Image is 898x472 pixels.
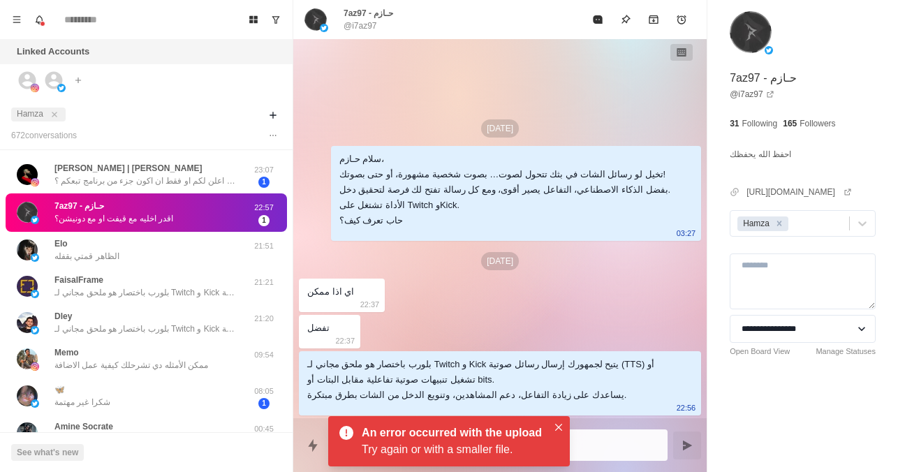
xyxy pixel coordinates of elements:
[54,237,68,250] p: Elo
[299,432,327,459] button: Quick replies
[360,297,380,312] p: 22:37
[70,72,87,89] button: Add account
[28,8,50,31] button: Notifications
[550,419,567,436] button: Close
[54,359,208,371] p: ممكن الأمثله دي تشرحلك كيفية عمل الاضافة
[31,399,39,408] img: picture
[668,6,695,34] button: Add reminder
[17,202,38,223] img: picture
[246,164,281,176] p: 23:07
[17,239,38,260] img: picture
[57,84,66,92] img: picture
[17,109,43,119] span: Hamza
[246,313,281,325] p: 21:20
[17,312,38,333] img: picture
[47,108,61,121] button: close
[31,178,39,186] img: picture
[54,250,119,263] p: الظاهر قمتي بقفله
[246,349,281,361] p: 09:54
[246,202,281,214] p: 22:57
[739,216,772,231] div: Hamza
[54,396,110,408] p: شكرا غير مهتمة
[307,284,354,300] div: اي اذا ممكن
[246,385,281,397] p: 08:05
[258,398,270,409] span: 1
[31,216,39,224] img: picture
[258,177,270,188] span: 1
[730,11,772,53] img: picture
[54,274,103,286] p: FaisalFrame
[246,276,281,288] p: 21:21
[246,423,281,435] p: 00:45
[344,20,377,32] p: @i7az97
[640,6,668,34] button: Archive
[31,253,39,262] img: picture
[362,441,547,458] div: Try again or with a smaller file.
[677,226,696,241] p: 03:27
[677,400,696,415] p: 22:56
[362,425,542,441] div: An error occurred with the upload
[612,6,640,34] button: Pin
[17,422,38,443] img: picture
[246,240,281,252] p: 21:51
[335,333,355,348] p: 22:37
[54,286,236,299] p: بلورب باختصار هو ملحق مجاني لـ Twitch و Kick يتيح لجمهورك إرسال رسائل صوتية (TTS) أو تشغيل تنبيها...
[6,8,28,31] button: Menu
[746,186,852,198] a: [URL][DOMAIN_NAME]
[54,212,173,225] p: اقدر اخليه مع قيفت او مع دونيشن؟
[307,320,330,336] div: تفضل
[730,88,774,101] a: @i7az97
[816,346,876,357] a: Manage Statuses
[54,420,113,433] p: Amine Socrate
[730,117,739,130] p: 31
[54,323,236,335] p: بلورب باختصار هو ملحق مجاني لـ Twitch و Kick يتيح لجمهورك إرسال رسائل صوتية (TTS) أو تشغيل تنبيها...
[304,8,327,31] img: picture
[31,326,39,334] img: picture
[11,129,77,142] p: 672 conversation s
[54,383,65,396] p: 🦋
[17,385,38,406] img: picture
[258,215,270,226] span: 1
[54,162,202,175] p: [PERSON_NAME] | [PERSON_NAME]
[54,200,104,212] p: 7az97 - حـازم
[31,84,39,92] img: picture
[31,290,39,298] img: picture
[31,362,39,371] img: picture
[730,147,791,162] p: احفظ الله يحفظك
[481,119,519,138] p: [DATE]
[265,8,287,31] button: Show unread conversations
[17,45,89,59] p: Linked Accounts
[265,107,281,124] button: Add filters
[772,216,787,231] div: Remove Hamza
[320,24,328,32] img: picture
[344,7,393,20] p: 7az97 - حـازم
[481,252,519,270] p: [DATE]
[339,152,671,228] div: سلام حـازم، تخيل لو رسائل الشات في بثك تتحول لصوت… بصوت شخصية مشهورة، أو حتى بصوتك! بفضل الذكاء ا...
[307,357,670,403] div: بلورب باختصار هو ملحق مجاني لـ Twitch و Kick يتيح لجمهورك إرسال رسائل صوتية (TTS) أو تشغيل تنبيها...
[17,164,38,185] img: picture
[54,175,236,187] p: بس سوال هل بغيت اعلن لكم او فقط ان اكون جزء من برنامج تبعكم ؟
[783,117,797,130] p: 165
[54,310,72,323] p: Dley
[800,117,835,130] p: Followers
[242,8,265,31] button: Board View
[730,70,797,87] p: 7az97 - حـازم
[584,6,612,34] button: Mark as read
[730,346,790,357] a: Open Board View
[11,444,84,461] button: See what's new
[742,117,778,130] p: Following
[265,127,281,144] button: Options
[54,346,79,359] p: Memo
[17,276,38,297] img: picture
[17,348,38,369] img: picture
[765,46,773,54] img: picture
[673,432,701,459] button: Send message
